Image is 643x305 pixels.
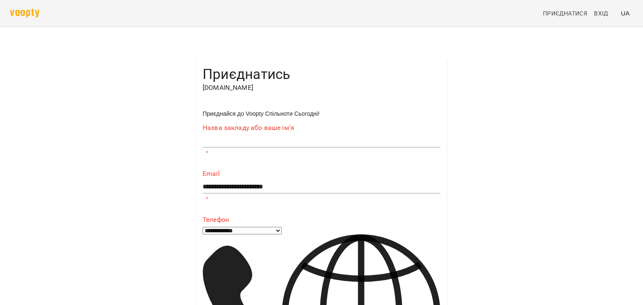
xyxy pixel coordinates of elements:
label: Назва закладу або ваше ім'я [203,125,440,131]
p: [DOMAIN_NAME] [203,83,440,93]
span: Приєднатися [543,8,587,18]
select: Phone number country [203,227,282,234]
a: Приєднатися [540,6,591,21]
a: Вхід [591,6,617,21]
img: voopty.png [10,9,39,18]
span: UA [621,9,630,18]
h4: Приєднатись [203,66,440,83]
button: UA [617,5,633,21]
span: Вхід [594,8,608,18]
label: Email [203,170,440,177]
label: Телефон [203,216,440,223]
